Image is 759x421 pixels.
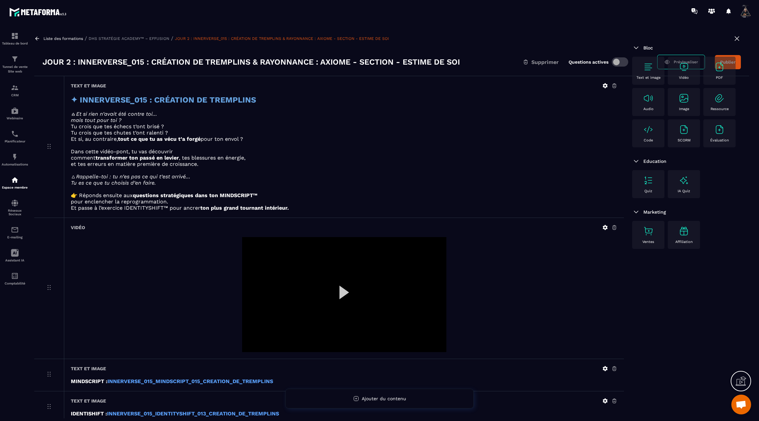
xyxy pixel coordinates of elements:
span: Ajouter du contenu [362,396,406,401]
a: automationsautomationsWebinaire [2,102,28,125]
p: PDF [716,75,723,80]
img: text-image no-wra [679,62,689,72]
strong: ✦ INNERVERSE_015 : CRÉATION DE TREMPLINS [71,95,256,105]
p: Automatisations [2,163,28,166]
p: Ventes [642,240,654,244]
img: text-image no-wra [714,124,725,135]
p: CRM [2,93,28,97]
img: text-image no-wra [679,124,689,135]
em: Tu es ce que tu choisis d’en faire. [71,180,156,186]
a: Assistant IA [2,244,28,267]
label: Questions actives [569,59,608,65]
img: formation [11,55,19,63]
p: Quiz [644,189,652,193]
p: SCORM [678,138,690,142]
p: Code [644,138,653,142]
strong: ton plus grand tournant intérieur. [200,205,289,211]
a: emailemailE-mailing [2,221,28,244]
strong: questions stratégiques dans ton MINDSCRIPT™ [133,192,257,198]
em: Rappelle-toi : tu n’es pas ce qui t’est arrivé… [76,173,190,180]
img: text-image no-wra [643,175,654,186]
p: et tes erreurs en matière première de croissance. [71,161,617,167]
span: / [85,35,87,42]
img: text-image no-wra [714,93,725,104]
span: / [171,35,173,42]
a: automationsautomationsAutomatisations [2,148,28,171]
strong: tout ce que tu as vécu t’a forgé [118,136,201,142]
p: Affiliation [675,240,693,244]
img: logo [9,6,69,18]
p: Assistant IA [2,258,28,262]
img: text-image [679,226,689,236]
a: Liste des formations [43,36,83,41]
h6: Text et image [71,366,106,371]
a: automationsautomationsEspace membre [2,171,28,194]
p: Audio [643,107,654,111]
img: arrow-down [632,157,640,165]
p: Et si, au contraire, pour ton envol ? [71,136,617,142]
p: Webinaire [2,116,28,120]
img: text-image no-wra [643,226,654,236]
img: text-image no-wra [643,93,654,104]
p: comment , tes blessures en énergie, [71,155,617,161]
strong: IDENTISHIFT : [71,410,107,417]
a: schedulerschedulerPlanificateur [2,125,28,148]
img: text-image [679,175,689,186]
img: text-image no-wra [679,93,689,104]
p: 👉 Réponds ensuite aux [71,192,617,198]
strong: INNERVERSE_015_MINDSCRIPT_015_CREATION_DE_TREMPLINS [107,378,273,384]
span: Marketing [643,209,666,215]
p: Tu crois que tes chutes t’ont ralenti ? [71,130,617,136]
h6: Text et image [71,398,106,404]
p: E-mailing [2,235,28,239]
p: Réseaux Sociaux [2,209,28,216]
a: formationformationTableau de bord [2,27,28,50]
a: JOUR 2 : INNERVERSE_015 : CRÉATION DE TREMPLINS & RAYONNANCE : AXIOME - SECTION - ESTIME DE SOI [175,36,389,41]
p: 🜁 [71,111,617,117]
p: Espace membre [2,186,28,189]
p: Et passe à l’exercice IDENTITYSHIFT™ pour ancrer [71,205,617,211]
img: text-image no-wra [643,124,654,135]
img: formation [11,84,19,92]
img: automations [11,107,19,115]
p: Dans cette vidéo-pont, tu vas découvrir [71,148,617,155]
img: social-network [11,199,19,207]
a: INNERVERSE_015_IDENTITYSHIFT_013_CREATION_DE_TREMPLINS [107,410,279,417]
h6: Vidéo [71,225,85,230]
div: Ouvrir le chat [731,395,751,414]
a: accountantaccountantComptabilité [2,267,28,290]
p: Image [679,107,689,111]
strong: transformer ton passé en levier [96,155,179,161]
a: DHS STRATÉGIE ACADEMY™ – EFFUSION [89,36,169,41]
p: Planificateur [2,139,28,143]
span: Bloc [643,45,653,50]
strong: MINDSCRIPT : [71,378,107,384]
img: email [11,226,19,234]
img: formation [11,32,19,40]
p: Tunnel de vente Site web [2,65,28,74]
p: Vidéo [679,75,689,80]
h3: JOUR 2 : INNERVERSE_015 : CRÉATION DE TREMPLINS & RAYONNANCE : AXIOME - SECTION - ESTIME DE SOI [42,57,460,67]
img: arrow-down [632,44,640,52]
p: IA Quiz [678,189,690,193]
p: Évaluation [710,138,729,142]
img: automations [11,153,19,161]
img: arrow-down [632,208,640,216]
h6: Text et image [71,83,106,88]
span: Supprimer [531,59,559,65]
em: mais tout pour toi ? [71,117,122,123]
p: 🜂 [71,173,617,180]
a: social-networksocial-networkRéseaux Sociaux [2,194,28,221]
a: formationformationTunnel de vente Site web [2,50,28,79]
img: accountant [11,272,19,280]
p: pour enclencher la reprogrammation. [71,198,617,205]
img: automations [11,176,19,184]
p: Tableau de bord [2,42,28,45]
p: Text et image [636,75,661,80]
img: text-image no-wra [714,62,725,72]
p: Ressource [711,107,729,111]
span: Education [643,159,666,164]
img: text-image no-wra [643,62,654,72]
p: Tu crois que tes échecs t’ont brisé ? [71,123,617,130]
